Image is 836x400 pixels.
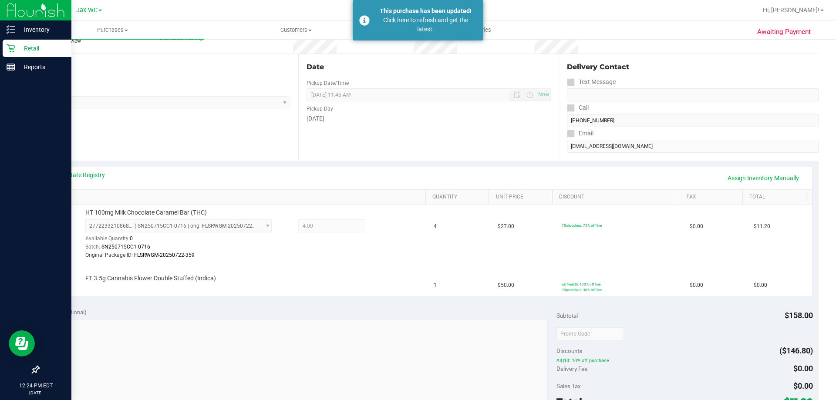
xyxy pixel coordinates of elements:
[38,62,290,72] div: Location
[763,7,819,13] span: Hi, [PERSON_NAME]!
[101,244,150,250] span: SN250715CC1-0716
[686,194,739,201] a: Tax
[76,7,98,14] span: Jax WC
[21,21,204,39] a: Purchases
[434,281,437,289] span: 1
[307,105,333,113] label: Pickup Day
[559,194,676,201] a: Discount
[567,101,589,114] label: Call
[556,365,587,372] span: Delivery Fee
[9,330,35,356] iframe: Resource center
[498,281,514,289] span: $50.00
[15,24,67,35] p: Inventory
[556,343,582,359] span: Discounts
[556,312,578,319] span: Subtotal
[567,62,819,72] div: Delivery Contact
[15,62,67,72] p: Reports
[53,171,105,179] a: View State Registry
[85,274,216,282] span: FT 3.5g Cannabis Flower Double Stuffed (Indica)
[556,383,581,390] span: Sales Tax
[690,222,703,231] span: $0.00
[556,357,812,363] span: AIQ10: 10% off purchase
[15,43,67,54] p: Retail
[85,232,281,249] div: Available Quantity:
[754,222,770,231] span: $11.20
[567,114,819,127] input: Format: (999) 999-9999
[85,252,133,258] span: Original Package ID:
[779,346,813,355] span: ($146.80)
[4,382,67,390] p: 12:24 PM EDT
[498,222,514,231] span: $27.00
[567,76,616,88] label: Text Message
[204,21,388,39] a: Customers
[496,194,549,201] a: Unit Price
[690,281,703,289] span: $0.00
[21,26,204,34] span: Purchases
[757,27,811,37] span: Awaiting Payment
[434,222,437,231] span: 4
[307,62,550,72] div: Date
[130,235,133,242] span: 0
[307,114,550,123] div: [DATE]
[85,208,207,217] span: HT 100mg Milk Chocolate Caramel Bar (THC)
[7,44,15,53] inline-svg: Retail
[4,390,67,396] p: [DATE]
[205,26,387,34] span: Customers
[567,127,593,140] label: Email
[432,194,485,201] a: Quantity
[722,171,805,185] a: Assign Inventory Manually
[793,364,813,373] span: $0.00
[793,381,813,390] span: $0.00
[562,223,602,228] span: 75chocchew: 75% off line
[134,252,195,258] span: FLSRWGM-20250722-359
[749,194,802,201] a: Total
[7,63,15,71] inline-svg: Reports
[785,311,813,320] span: $158.00
[374,16,477,34] div: Click here to refresh and get the latest.
[374,7,477,16] div: This purchase has been updated!
[85,244,100,250] span: Batch:
[567,88,819,101] input: Format: (999) 999-9999
[51,194,422,201] a: SKU
[562,282,600,286] span: wbfree8th: 100% off line
[562,288,602,292] span: 30premfire1: 30% off line
[754,281,767,289] span: $0.00
[7,25,15,34] inline-svg: Inventory
[307,79,349,87] label: Pickup Date/Time
[556,327,624,340] input: Promo Code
